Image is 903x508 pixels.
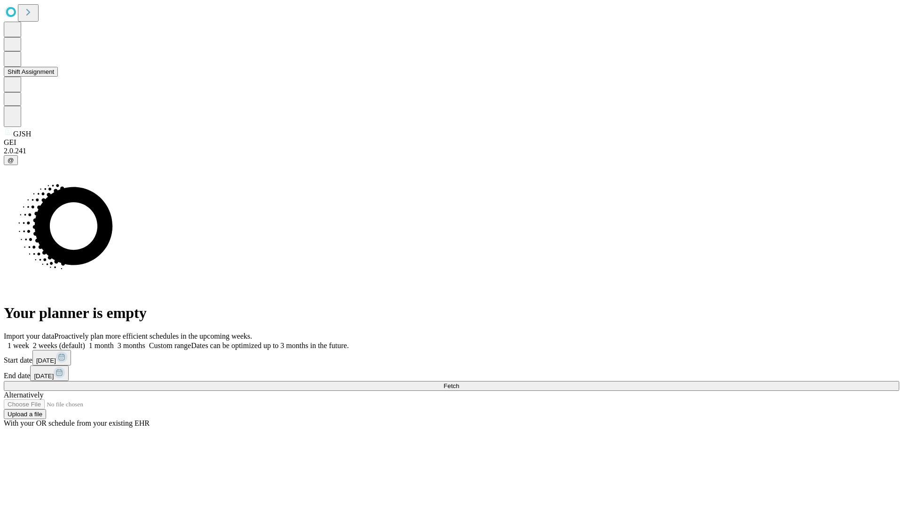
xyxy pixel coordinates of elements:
[4,419,150,427] span: With your OR schedule from your existing EHR
[444,382,459,389] span: Fetch
[4,138,899,147] div: GEI
[4,304,899,322] h1: Your planner is empty
[118,341,145,349] span: 3 months
[33,341,85,349] span: 2 weeks (default)
[32,350,71,365] button: [DATE]
[4,67,58,77] button: Shift Assignment
[4,332,55,340] span: Import your data
[34,373,54,380] span: [DATE]
[8,157,14,164] span: @
[4,155,18,165] button: @
[4,147,899,155] div: 2.0.241
[4,391,43,399] span: Alternatively
[89,341,114,349] span: 1 month
[4,409,46,419] button: Upload a file
[30,365,69,381] button: [DATE]
[4,381,899,391] button: Fetch
[55,332,252,340] span: Proactively plan more efficient schedules in the upcoming weeks.
[36,357,56,364] span: [DATE]
[191,341,349,349] span: Dates can be optimized up to 3 months in the future.
[4,350,899,365] div: Start date
[13,130,31,138] span: GJSH
[149,341,191,349] span: Custom range
[8,341,29,349] span: 1 week
[4,365,899,381] div: End date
